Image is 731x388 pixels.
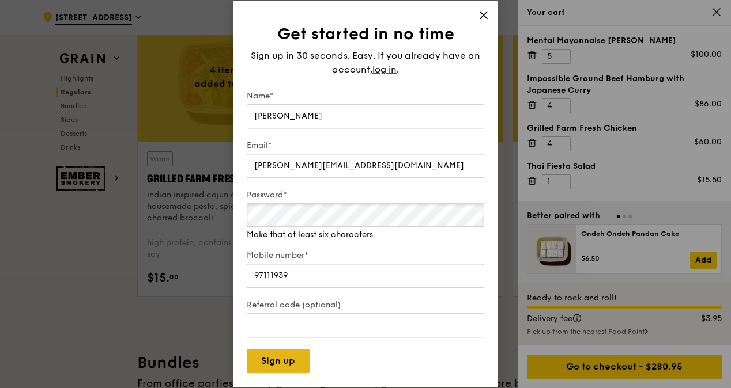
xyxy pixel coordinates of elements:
span: log in [372,63,397,77]
button: Sign up [247,349,310,374]
label: Name* [247,90,484,102]
label: Password* [247,189,484,201]
label: Email* [247,140,484,151]
span: . [397,64,399,75]
label: Mobile number* [247,250,484,262]
label: Referral code (optional) [247,300,484,311]
span: Sign up in 30 seconds. Easy. If you already have an account, [251,50,480,75]
div: Make that at least six characters [247,230,484,241]
h1: Get started in no time [247,24,484,44]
